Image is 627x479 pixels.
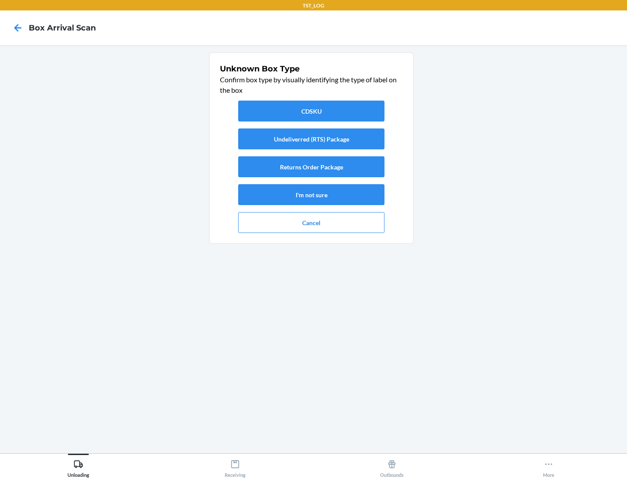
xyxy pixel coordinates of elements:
[303,2,324,10] p: TST_LOG
[238,184,384,205] button: I'm not sure
[543,456,554,478] div: More
[238,128,384,149] button: Undeliverred (RTS) Package
[29,22,96,34] h4: Box Arrival Scan
[380,456,404,478] div: Outbounds
[220,74,403,95] p: Confirm box type by visually identifying the type of label on the box
[157,454,313,478] button: Receiving
[470,454,627,478] button: More
[238,156,384,177] button: Returns Order Package
[67,456,89,478] div: Unloading
[238,212,384,233] button: Cancel
[238,101,384,121] button: CDSKU
[220,63,403,74] h1: Unknown Box Type
[313,454,470,478] button: Outbounds
[225,456,246,478] div: Receiving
